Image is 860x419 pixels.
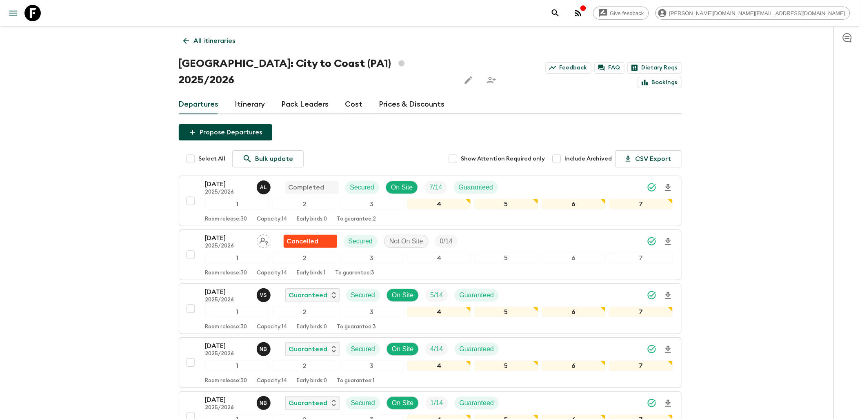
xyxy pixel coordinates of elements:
p: On Site [392,290,413,300]
p: 7 / 14 [429,183,442,192]
p: Guaranteed [289,290,328,300]
a: All itineraries [179,33,240,49]
button: [DATE]2025/2026Abdiel LuisCompletedSecuredOn SiteTrip FillGuaranteed1234567Room release:30Capacit... [179,176,682,226]
p: Secured [351,290,376,300]
svg: Synced Successfully [647,398,657,408]
div: 5 [474,199,538,209]
span: Nafise Blake [257,345,272,351]
button: Edit this itinerary [460,72,477,88]
div: 2 [272,253,336,263]
p: Completed [289,183,324,192]
div: Trip Fill [425,343,448,356]
p: 5 / 14 [430,290,443,300]
div: 5 [474,307,538,317]
svg: Download Onboarding [663,399,673,408]
div: On Site [387,343,419,356]
div: Flash Pack cancellation [284,235,337,248]
svg: Synced Successfully [647,344,657,354]
p: On Site [391,183,413,192]
div: Not On Site [384,235,429,248]
p: N B [260,400,267,406]
p: To guarantee: 3 [337,324,376,330]
p: Guaranteed [460,344,494,354]
p: Capacity: 14 [257,324,287,330]
a: Cost [345,95,363,114]
div: 6 [542,361,606,371]
span: Share this itinerary [483,72,500,88]
p: [DATE] [205,233,250,243]
p: [DATE] [205,179,250,189]
div: 1 [205,361,269,371]
span: Abdiel Luis [257,183,272,189]
a: Dietary Reqs [628,62,682,74]
a: FAQ [595,62,624,74]
div: 7 [609,307,673,317]
button: search adventures [547,5,564,21]
p: Early birds: 0 [297,216,327,223]
div: [PERSON_NAME][DOMAIN_NAME][EMAIL_ADDRESS][DOMAIN_NAME] [656,7,850,20]
svg: Download Onboarding [663,291,673,301]
div: 3 [340,199,404,209]
div: Secured [345,181,380,194]
div: 6 [542,307,606,317]
div: On Site [387,289,419,302]
p: N B [260,346,267,352]
span: Nafise Blake [257,399,272,405]
button: [DATE]2025/2026vincent ScottGuaranteedSecuredOn SiteTrip FillGuaranteed1234567Room release:30Capa... [179,283,682,334]
p: [DATE] [205,341,250,351]
svg: Synced Successfully [647,183,657,192]
div: 7 [609,361,673,371]
button: NB [257,396,272,410]
a: Feedback [546,62,591,74]
p: Not On Site [389,236,423,246]
div: Secured [344,235,378,248]
div: 1 [205,253,269,263]
a: Give feedback [593,7,649,20]
span: Select All [199,155,226,163]
p: Bulk update [256,154,293,164]
div: 5 [474,253,538,263]
button: NB [257,342,272,356]
div: 6 [542,253,606,263]
svg: Download Onboarding [663,345,673,354]
div: 3 [340,307,404,317]
button: menu [5,5,21,21]
span: vincent Scott [257,291,272,297]
div: 3 [340,361,404,371]
p: To guarantee: 2 [337,216,376,223]
p: All itineraries [194,36,236,46]
div: Secured [346,289,380,302]
div: Trip Fill [424,181,447,194]
p: Secured [349,236,373,246]
p: To guarantee: 3 [336,270,375,276]
p: Early birds: 1 [297,270,326,276]
p: On Site [392,398,413,408]
div: Trip Fill [425,289,448,302]
div: 4 [407,361,471,371]
a: Bulk update [232,150,304,167]
div: 2 [272,199,336,209]
p: Secured [351,398,376,408]
p: 2025/2026 [205,405,250,411]
div: Trip Fill [435,235,458,248]
div: 6 [542,199,606,209]
p: Capacity: 14 [257,270,287,276]
p: Secured [351,344,376,354]
p: Cancelled [287,236,319,246]
p: [DATE] [205,395,250,405]
div: On Site [387,397,419,410]
div: 7 [609,199,673,209]
a: Pack Leaders [282,95,329,114]
p: On Site [392,344,413,354]
p: Room release: 30 [205,378,247,384]
button: vS [257,288,272,302]
a: Bookings [638,77,682,88]
p: v S [260,292,267,299]
p: 0 / 14 [440,236,453,246]
div: 2 [272,307,336,317]
svg: Synced Successfully [647,290,657,300]
svg: Download Onboarding [663,237,673,247]
div: 2 [272,361,336,371]
span: Give feedback [606,10,649,16]
svg: Synced Successfully [647,236,657,246]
